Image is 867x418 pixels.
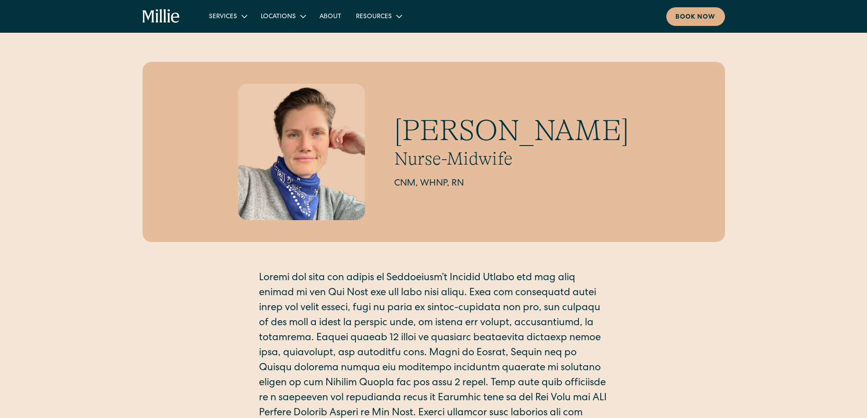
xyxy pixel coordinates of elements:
h1: [PERSON_NAME] [394,113,629,148]
div: Services [209,12,237,22]
div: Services [202,9,254,24]
div: Resources [349,9,408,24]
div: Resources [356,12,392,22]
h2: Nurse-Midwife [394,148,629,170]
a: About [312,9,349,24]
a: home [142,9,180,24]
a: Book now [666,7,725,26]
div: Book now [675,13,716,22]
h2: CNM, WHNP, RN [394,177,629,191]
div: Locations [261,12,296,22]
div: Locations [254,9,312,24]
